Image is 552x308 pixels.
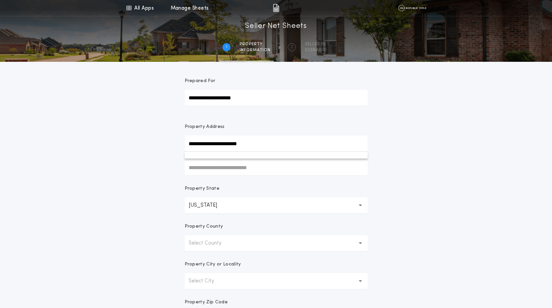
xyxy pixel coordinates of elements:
[185,185,219,192] p: Property State
[273,4,279,12] img: img
[189,201,228,209] p: [US_STATE]
[305,42,330,47] span: SELLER NET
[398,5,426,11] img: vs-icon
[185,273,368,289] button: Select City
[240,48,271,53] span: information
[240,42,271,47] span: Property
[185,78,215,84] p: Prepared For
[185,261,241,268] p: Property City or Locality
[305,48,330,53] span: SCENARIO
[226,45,227,50] h2: 1
[185,299,228,306] p: Property Zip Code
[185,223,223,230] p: Property County
[291,45,293,50] h2: 2
[189,277,225,285] p: Select City
[245,21,307,32] h1: Seller Net Sheets
[185,90,368,106] input: Prepared For
[185,197,368,213] button: [US_STATE]
[185,235,368,251] button: Select County
[189,239,232,247] p: Select County
[185,124,368,130] p: Property Address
